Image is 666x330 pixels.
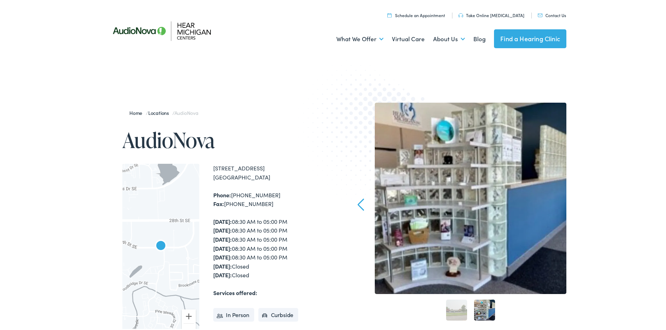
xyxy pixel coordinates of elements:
[458,12,463,16] img: utility icon
[150,234,172,256] div: AudioNova
[433,25,465,51] a: About Us
[213,307,254,321] li: In Person
[213,216,336,278] div: 08:30 AM to 05:00 PM 08:30 AM to 05:00 PM 08:30 AM to 05:00 PM 08:30 AM to 05:00 PM 08:30 AM to 0...
[258,307,299,321] li: Curbside
[494,28,566,47] a: Find a Hearing Clinic
[538,12,543,16] img: utility icon
[392,25,425,51] a: Virtual Care
[122,127,336,150] h1: AudioNova
[336,25,384,51] a: What We Offer
[129,108,146,115] a: Home
[387,12,392,16] img: utility icon
[213,198,224,206] strong: Fax:
[213,225,232,233] strong: [DATE]:
[213,162,336,180] div: [STREET_ADDRESS] [GEOGRAPHIC_DATA]
[182,308,196,322] button: Zoom in
[213,261,232,269] strong: [DATE]:
[213,234,232,242] strong: [DATE]:
[474,298,495,319] a: 2
[458,11,524,17] a: Take Online [MEDICAL_DATA]
[213,252,232,259] strong: [DATE]:
[213,287,257,295] strong: Services offered:
[358,197,364,210] a: Prev
[213,270,232,277] strong: [DATE]:
[148,108,172,115] a: Locations
[538,11,566,17] a: Contact Us
[174,108,198,115] span: AudioNova
[446,298,467,319] a: 1
[213,190,231,197] strong: Phone:
[387,11,445,17] a: Schedule an Appointment
[213,189,336,207] div: [PHONE_NUMBER] [PHONE_NUMBER]
[213,216,232,224] strong: [DATE]:
[129,108,198,115] span: / /
[213,243,232,251] strong: [DATE]:
[473,25,486,51] a: Blog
